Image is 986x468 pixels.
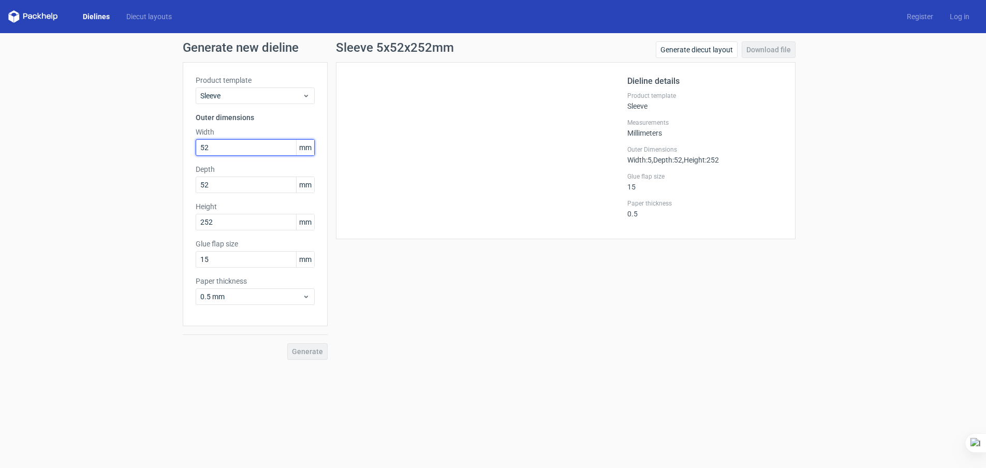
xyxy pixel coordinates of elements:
[627,172,783,191] div: 15
[296,214,314,230] span: mm
[899,11,941,22] a: Register
[941,11,978,22] a: Log in
[196,276,315,286] label: Paper thickness
[627,92,783,100] label: Product template
[652,156,682,164] span: , Depth : 52
[196,127,315,137] label: Width
[196,201,315,212] label: Height
[682,156,719,164] span: , Height : 252
[627,75,783,87] h2: Dieline details
[118,11,180,22] a: Diecut layouts
[196,239,315,249] label: Glue flap size
[196,75,315,85] label: Product template
[196,112,315,123] h3: Outer dimensions
[296,177,314,193] span: mm
[627,119,783,127] label: Measurements
[183,41,804,54] h1: Generate new dieline
[627,172,783,181] label: Glue flap size
[627,119,783,137] div: Millimeters
[200,291,302,302] span: 0.5 mm
[296,140,314,155] span: mm
[627,145,783,154] label: Outer Dimensions
[336,41,454,54] h1: Sleeve 5x52x252mm
[296,252,314,267] span: mm
[627,199,783,218] div: 0.5
[75,11,118,22] a: Dielines
[656,41,738,58] a: Generate diecut layout
[200,91,302,101] span: Sleeve
[196,164,315,174] label: Depth
[627,199,783,208] label: Paper thickness
[627,156,652,164] span: Width : 5
[627,92,783,110] div: Sleeve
